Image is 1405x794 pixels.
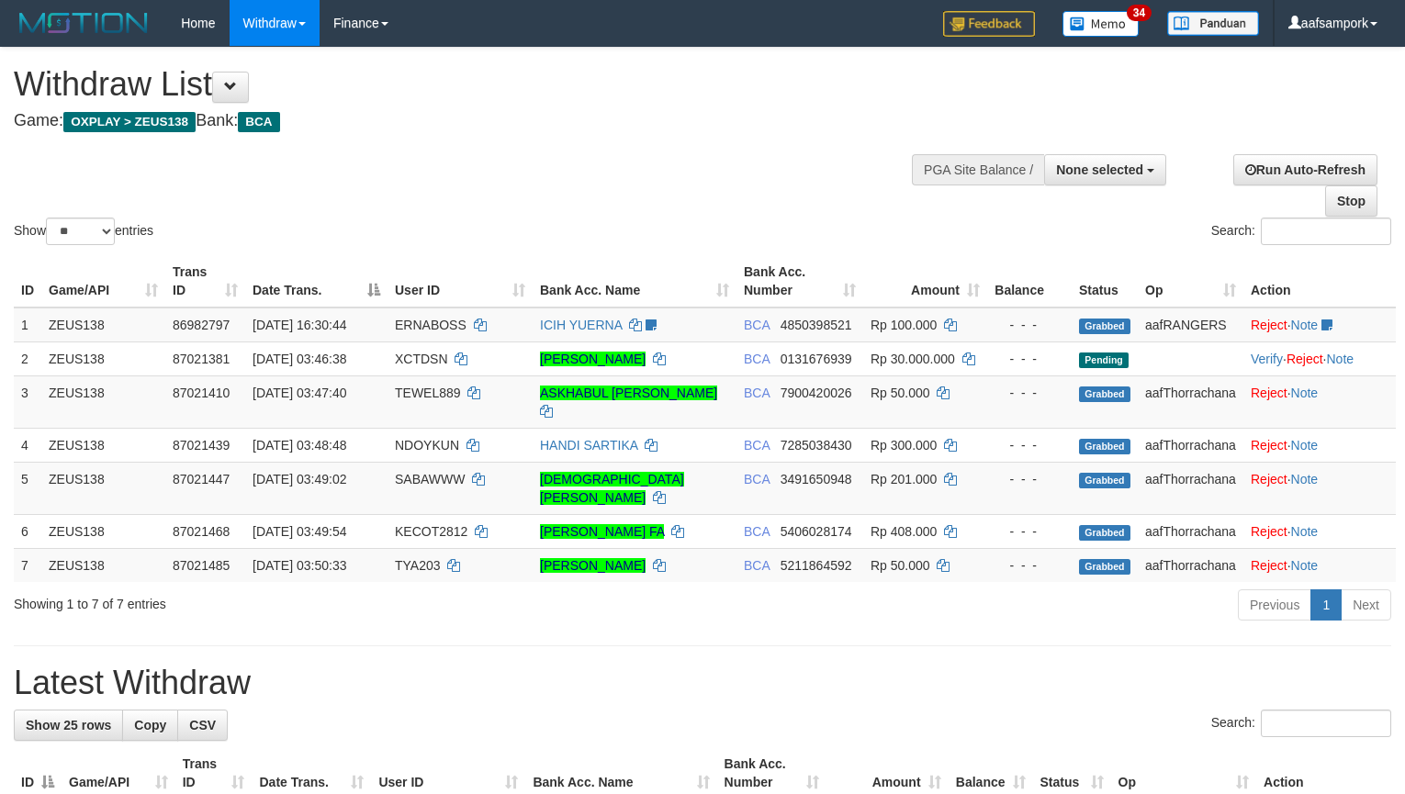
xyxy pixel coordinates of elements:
span: Pending [1079,352,1129,368]
span: 86982797 [173,318,230,332]
span: [DATE] 03:46:38 [253,352,346,366]
td: · [1243,375,1396,428]
span: Copy 0131676939 to clipboard [781,352,852,366]
span: Copy 7285038430 to clipboard [781,438,852,453]
a: Reject [1251,386,1287,400]
span: None selected [1056,162,1143,177]
span: Grabbed [1079,473,1130,488]
a: Show 25 rows [14,710,123,741]
td: aafThorrachana [1138,462,1243,514]
span: 87021410 [173,386,230,400]
span: 87021468 [173,524,230,539]
th: Amount: activate to sort column ascending [863,255,987,308]
th: Date Trans.: activate to sort column descending [245,255,388,308]
span: Copy 5211864592 to clipboard [781,558,852,573]
span: [DATE] 03:48:48 [253,438,346,453]
a: Reject [1251,318,1287,332]
th: ID [14,255,41,308]
td: ZEUS138 [41,308,165,342]
div: - - - [995,556,1064,575]
a: Run Auto-Refresh [1233,154,1377,185]
span: BCA [744,438,770,453]
span: Copy 4850398521 to clipboard [781,318,852,332]
span: 87021485 [173,558,230,573]
span: Copy 7900420026 to clipboard [781,386,852,400]
a: Stop [1325,185,1377,217]
a: Note [1291,386,1319,400]
span: 87021381 [173,352,230,366]
div: Showing 1 to 7 of 7 entries [14,587,572,613]
a: Next [1341,589,1391,621]
input: Search: [1261,218,1391,245]
div: - - - [995,384,1064,402]
td: aafThorrachana [1138,514,1243,548]
a: ICIH YUERNA [540,318,622,332]
span: Rp 408.000 [871,524,937,539]
span: CSV [189,718,216,732]
span: Rp 50.000 [871,386,930,400]
td: ZEUS138 [41,341,165,375]
a: 1 [1310,589,1342,621]
a: [PERSON_NAME] [540,558,646,573]
button: None selected [1044,154,1166,185]
span: XCTDSN [395,352,448,366]
a: Note [1291,558,1319,573]
td: aafThorrachana [1138,428,1243,462]
div: - - - [995,350,1064,368]
a: Note [1291,472,1319,486]
td: aafThorrachana [1138,375,1243,428]
a: Reject [1287,352,1323,366]
span: Grabbed [1079,439,1130,454]
a: CSV [177,710,228,741]
th: Bank Acc. Number: activate to sort column ascending [736,255,863,308]
td: · · [1243,341,1396,375]
td: · [1243,428,1396,462]
div: PGA Site Balance / [912,154,1044,185]
span: Copy 5406028174 to clipboard [781,524,852,539]
span: NDOYKUN [395,438,459,453]
td: · [1243,462,1396,514]
td: aafRANGERS [1138,308,1243,342]
div: - - - [995,470,1064,488]
div: - - - [995,522,1064,541]
a: Note [1291,524,1319,539]
td: 1 [14,308,41,342]
a: Copy [122,710,178,741]
td: ZEUS138 [41,514,165,548]
th: User ID: activate to sort column ascending [388,255,533,308]
a: Verify [1251,352,1283,366]
td: · [1243,308,1396,342]
span: Copy [134,718,166,732]
span: BCA [744,524,770,539]
a: Note [1291,318,1319,332]
th: Game/API: activate to sort column ascending [41,255,165,308]
span: Grabbed [1079,525,1130,541]
span: [DATE] 03:49:02 [253,472,346,486]
span: BCA [744,558,770,573]
span: Rp 100.000 [871,318,937,332]
h1: Latest Withdraw [14,665,1391,701]
img: MOTION_logo.png [14,9,153,37]
span: Grabbed [1079,386,1130,402]
span: 87021447 [173,472,230,486]
span: Copy 3491650948 to clipboard [781,472,852,486]
td: ZEUS138 [41,462,165,514]
a: Note [1291,438,1319,453]
span: Grabbed [1079,319,1130,334]
span: Rp 30.000.000 [871,352,955,366]
td: 3 [14,375,41,428]
td: 2 [14,341,41,375]
span: SABAWWW [395,472,465,486]
a: Previous [1238,589,1311,621]
span: Show 25 rows [26,718,111,732]
td: 5 [14,462,41,514]
span: 87021439 [173,438,230,453]
span: TEWEL889 [395,386,461,400]
td: · [1243,548,1396,582]
span: 34 [1127,5,1152,21]
select: Showentries [46,218,115,245]
h1: Withdraw List [14,66,918,103]
label: Search: [1211,218,1391,245]
th: Action [1243,255,1396,308]
span: TYA203 [395,558,441,573]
